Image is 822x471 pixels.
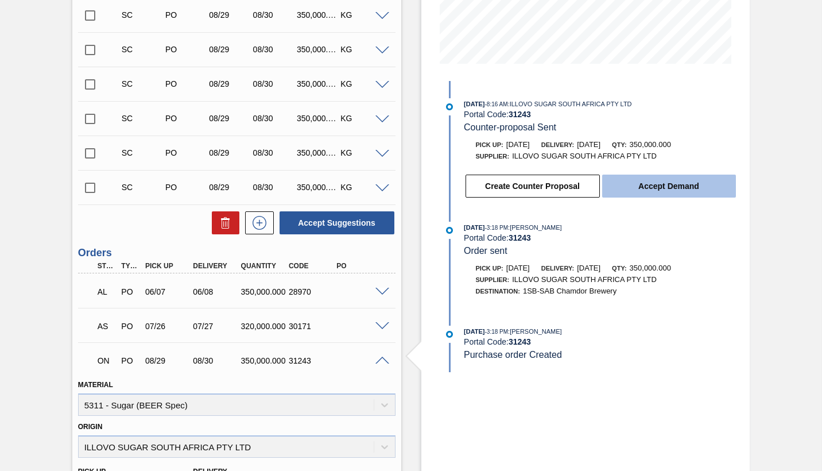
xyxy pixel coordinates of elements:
[250,148,297,157] div: 08/30/2025
[630,264,671,272] span: 350,000.000
[286,356,338,365] div: 31243
[118,356,142,365] div: Purchase order
[464,350,562,360] span: Purchase order Created
[509,233,531,242] strong: 31243
[98,356,115,365] p: ON
[142,322,195,331] div: 07/26/2025
[162,183,210,192] div: Purchase order
[206,79,253,88] div: 08/29/2025
[118,322,142,331] div: Purchase order
[206,183,253,192] div: 08/29/2025
[118,287,142,296] div: Purchase order
[464,246,507,256] span: Order sent
[95,314,118,339] div: Waiting for PO SAP
[476,288,520,295] span: Destination:
[294,79,341,88] div: 350,000.000
[142,262,195,270] div: Pick up
[294,45,341,54] div: 350,000.000
[78,381,113,389] label: Material
[476,153,510,160] span: Supplier:
[577,140,600,149] span: [DATE]
[119,114,166,123] div: Suggestion Created
[541,141,574,148] span: Delivery:
[206,148,253,157] div: 08/29/2025
[602,175,736,198] button: Accept Demand
[508,224,562,231] span: : [PERSON_NAME]
[508,328,562,335] span: : [PERSON_NAME]
[294,114,341,123] div: 350,000.000
[190,287,242,296] div: 06/08/2025
[206,211,239,234] div: Delete Suggestions
[206,10,253,20] div: 08/29/2025
[274,210,396,235] div: Accept Suggestions
[338,10,385,20] div: KG
[142,356,195,365] div: 08/29/2025
[338,79,385,88] div: KG
[612,265,626,272] span: Qty:
[508,101,632,107] span: : ILLOVO SUGAR SOUTH AFRICA PTY LTD
[190,356,242,365] div: 08/30/2025
[630,140,671,149] span: 350,000.000
[286,322,338,331] div: 30171
[446,103,453,110] img: atual
[280,211,394,234] button: Accept Suggestions
[509,337,531,346] strong: 31243
[95,348,118,373] div: Negotiating Order
[238,356,290,365] div: 350,000.000
[250,183,297,192] div: 08/30/2025
[541,265,574,272] span: Delivery:
[464,224,484,231] span: [DATE]
[464,101,484,107] span: [DATE]
[206,114,253,123] div: 08/29/2025
[338,45,385,54] div: KG
[142,287,195,296] div: 06/07/2025
[78,423,103,431] label: Origin
[476,265,503,272] span: Pick up:
[466,175,600,198] button: Create Counter Proposal
[485,225,509,231] span: - 3:18 PM
[476,141,503,148] span: Pick up:
[523,287,616,295] span: 1SB-SAB Chamdor Brewery
[485,329,509,335] span: - 3:18 PM
[239,211,274,234] div: New suggestion
[250,79,297,88] div: 08/30/2025
[119,183,166,192] div: Suggestion Created
[238,322,290,331] div: 320,000.000
[206,45,253,54] div: 08/29/2025
[250,10,297,20] div: 08/30/2025
[118,262,142,270] div: Type
[446,331,453,338] img: atual
[294,10,341,20] div: 350,000.000
[78,247,396,259] h3: Orders
[250,45,297,54] div: 08/30/2025
[190,322,242,331] div: 07/27/2025
[250,114,297,123] div: 08/30/2025
[119,79,166,88] div: Suggestion Created
[98,287,115,296] p: AL
[119,10,166,20] div: Suggestion Created
[119,45,166,54] div: Suggestion Created
[506,140,530,149] span: [DATE]
[464,233,736,242] div: Portal Code:
[512,275,657,284] span: ILLOVO SUGAR SOUTH AFRICA PTY LTD
[98,322,115,331] p: AS
[162,148,210,157] div: Purchase order
[334,262,386,270] div: PO
[95,262,118,270] div: Step
[612,141,626,148] span: Qty:
[577,264,600,272] span: [DATE]
[512,152,657,160] span: ILLOVO SUGAR SOUTH AFRICA PTY LTD
[476,276,510,283] span: Supplier:
[338,148,385,157] div: KG
[286,287,338,296] div: 28970
[95,279,118,304] div: Awaiting Load Composition
[162,114,210,123] div: Purchase order
[509,110,531,119] strong: 31243
[238,262,290,270] div: Quantity
[485,101,508,107] span: - 8:16 AM
[162,45,210,54] div: Purchase order
[464,110,736,119] div: Portal Code:
[162,79,210,88] div: Purchase order
[294,148,341,157] div: 350,000.000
[119,148,166,157] div: Suggestion Created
